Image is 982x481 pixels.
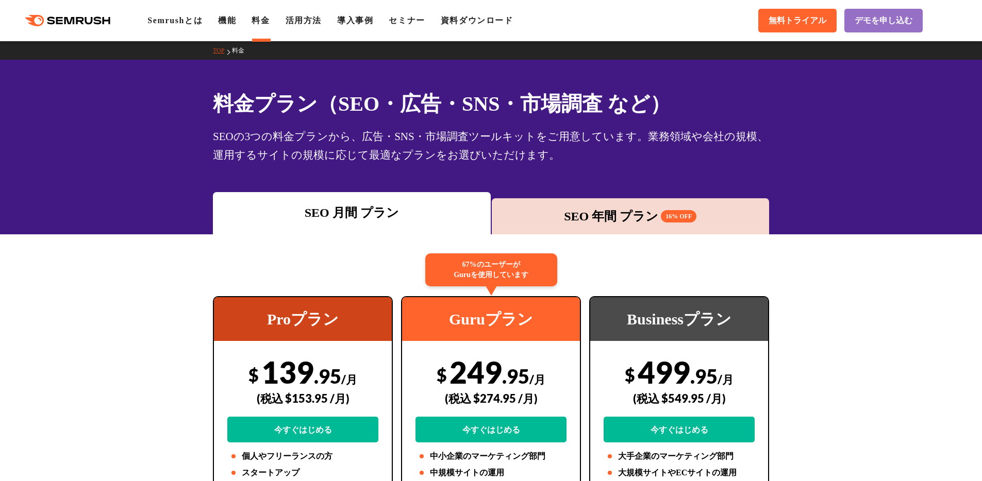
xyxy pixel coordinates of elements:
div: 249 [415,354,567,442]
li: 中規模サイトの運用 [415,467,567,479]
li: 中小企業のマーケティング部門 [415,450,567,462]
a: 料金 [232,47,252,54]
a: 導入事例 [337,16,373,25]
a: 今すぐはじめる [415,417,567,442]
div: (税込 $153.95 /月) [227,380,378,417]
a: デモを申し込む [844,9,923,32]
span: /月 [529,372,545,386]
span: /月 [341,372,357,386]
li: スタートアップ [227,467,378,479]
span: 16% OFF [661,210,696,222]
a: 資料ダウンロード [441,16,513,25]
a: TOP [213,47,232,54]
div: 67%のユーザーが Guruを使用しています [425,253,557,286]
div: SEO 月間 プラン [218,203,486,222]
span: 無料トライアル [769,15,826,26]
span: .95 [690,364,718,388]
div: (税込 $549.95 /月) [604,380,755,417]
div: Guruプラン [402,297,580,341]
h1: 料金プラン（SEO・広告・SNS・市場調査 など） [213,89,769,119]
div: SEO 年間 プラン [497,207,764,226]
a: 無料トライアル [758,9,837,32]
div: SEOの3つの料金プランから、広告・SNS・市場調査ツールキットをご用意しています。業務領域や会社の規模、運用するサイトの規模に応じて最適なプランをお選びいただけます。 [213,127,769,164]
a: 機能 [218,16,236,25]
div: 499 [604,354,755,442]
span: $ [625,364,635,385]
span: デモを申し込む [855,15,912,26]
span: $ [437,364,447,385]
a: 料金 [252,16,270,25]
span: /月 [718,372,734,386]
div: Proプラン [214,297,392,341]
a: 今すぐはじめる [227,417,378,442]
li: 大規模サイトやECサイトの運用 [604,467,755,479]
div: (税込 $274.95 /月) [415,380,567,417]
span: $ [248,364,259,385]
a: 活用方法 [286,16,322,25]
a: セミナー [389,16,425,25]
a: Semrushとは [147,16,203,25]
li: 大手企業のマーケティング部門 [604,450,755,462]
li: 個人やフリーランスの方 [227,450,378,462]
a: 今すぐはじめる [604,417,755,442]
div: 139 [227,354,378,442]
div: Businessプラン [590,297,768,341]
span: .95 [502,364,529,388]
span: .95 [314,364,341,388]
